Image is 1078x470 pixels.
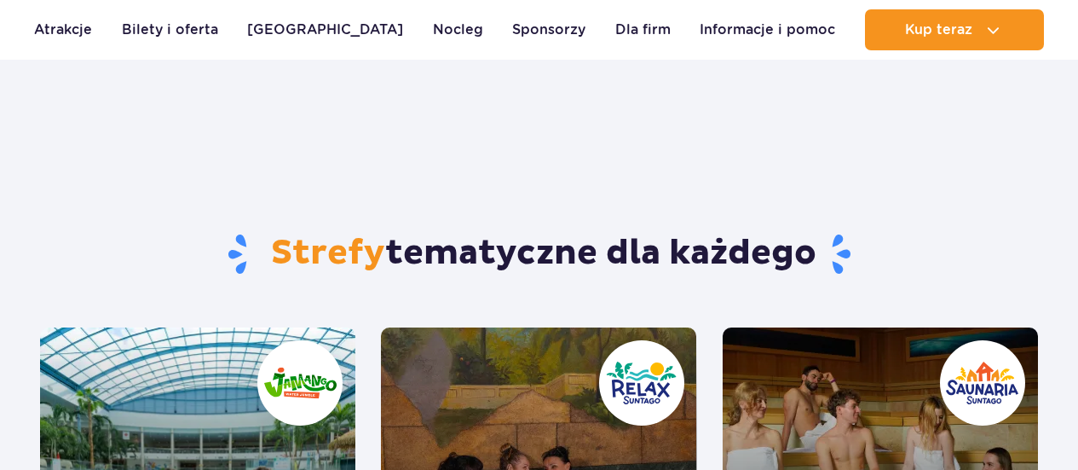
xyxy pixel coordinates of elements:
a: Nocleg [433,9,483,50]
a: Bilety i oferta [122,9,218,50]
a: Dla firm [615,9,671,50]
a: Atrakcje [34,9,92,50]
a: [GEOGRAPHIC_DATA] [247,9,403,50]
span: Strefy [271,232,385,275]
h1: tematyczne dla każdego [40,232,1038,276]
span: Kup teraz [905,22,972,38]
a: Informacje i pomoc [700,9,835,50]
button: Kup teraz [865,9,1044,50]
a: Sponsorzy [512,9,585,50]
